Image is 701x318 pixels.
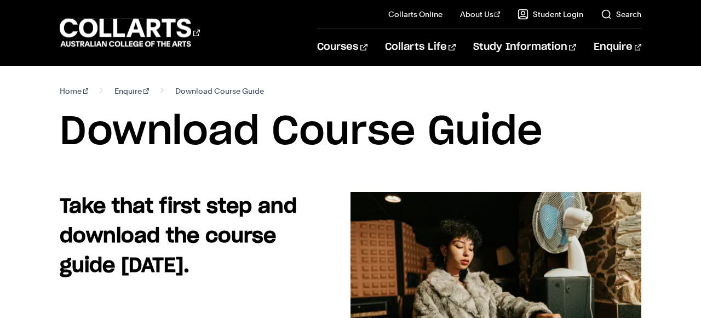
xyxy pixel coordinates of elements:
a: Enquire [594,29,641,65]
div: Go to homepage [60,17,200,48]
strong: Take that first step and download the course guide [DATE]. [60,197,297,276]
span: Download Course Guide [175,83,264,99]
a: About Us [460,9,501,20]
a: Home [60,83,89,99]
h1: Download Course Guide [60,107,641,157]
a: Courses [317,29,367,65]
a: Study Information [473,29,576,65]
a: Collarts Life [385,29,456,65]
a: Enquire [114,83,149,99]
a: Collarts Online [388,9,443,20]
a: Search [601,9,641,20]
a: Student Login [518,9,583,20]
